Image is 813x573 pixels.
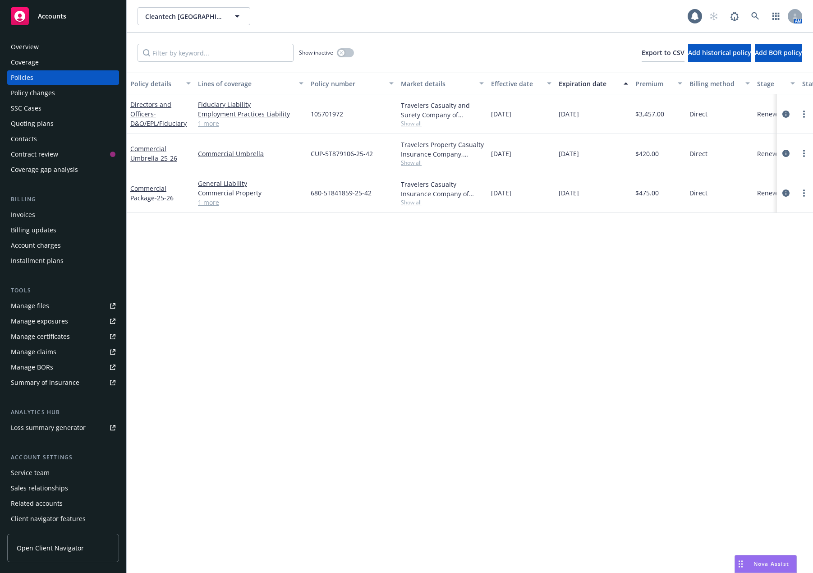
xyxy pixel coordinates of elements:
div: SSC Cases [11,101,41,116]
div: Policy details [130,79,181,88]
span: [DATE] [559,188,579,198]
a: Loss summary generator [7,421,119,435]
div: Account settings [7,453,119,462]
div: Stage [757,79,785,88]
a: Policy changes [7,86,119,100]
span: Show all [401,120,484,127]
span: [DATE] [559,109,579,119]
button: Nova Assist [735,555,797,573]
a: Contacts [7,132,119,146]
span: Renewal [757,149,783,158]
button: Lines of coverage [194,73,307,94]
span: Show all [401,199,484,206]
a: more [799,188,809,199]
a: Switch app [767,7,785,25]
a: 1 more [198,198,303,207]
div: Invoices [11,208,35,222]
a: Start snowing [705,7,723,25]
a: Report a Bug [726,7,744,25]
a: Manage exposures [7,314,119,328]
div: Coverage gap analysis [11,162,78,177]
a: Accounts [7,4,119,29]
span: Add historical policy [688,48,751,57]
a: Account charges [7,238,119,253]
span: - 25-26 [155,194,174,202]
div: Market details [401,79,474,88]
a: Client navigator features [7,512,119,526]
div: Effective date [491,79,542,88]
span: Nova Assist [753,560,789,568]
div: Sales relationships [11,481,68,495]
span: CUP-5T879106-25-42 [311,149,373,158]
button: Billing method [686,73,753,94]
a: Invoices [7,208,119,222]
a: Directors and Officers [130,100,187,128]
div: Contacts [11,132,37,146]
span: $420.00 [635,149,659,158]
button: Policy details [127,73,194,94]
button: Add BOR policy [755,44,802,62]
span: Direct [689,188,707,198]
div: Manage claims [11,345,56,359]
span: [DATE] [559,149,579,158]
div: Analytics hub [7,408,119,417]
div: Coverage [11,55,39,69]
span: $3,457.00 [635,109,664,119]
button: Export to CSV [642,44,684,62]
button: Stage [753,73,799,94]
a: Quoting plans [7,116,119,131]
a: Related accounts [7,496,119,511]
div: Travelers Casualty and Surety Company of America, Travelers Insurance [401,101,484,120]
div: Policies [11,70,33,85]
span: 105701972 [311,109,343,119]
div: Billing updates [11,223,56,237]
div: Manage certificates [11,329,70,344]
div: Account charges [11,238,61,253]
div: Lines of coverage [198,79,294,88]
a: circleInformation [781,188,791,199]
span: 680-5T841859-25-42 [311,188,372,198]
button: Add historical policy [688,44,751,62]
a: Coverage gap analysis [7,162,119,177]
span: Export to CSV [642,48,684,57]
a: Service team [7,466,119,480]
div: Travelers Property Casualty Insurance Company, Travelers Insurance [401,140,484,159]
a: Manage files [7,299,119,313]
div: Summary of insurance [11,375,79,390]
a: Summary of insurance [7,375,119,390]
span: Open Client Navigator [17,543,84,553]
a: more [799,109,809,120]
a: Fiduciary Liability [198,100,303,109]
button: Market details [397,73,487,94]
a: Coverage [7,55,119,69]
a: Installment plans [7,254,119,268]
a: circleInformation [781,148,791,159]
span: [DATE] [491,109,511,119]
button: Premium [632,73,686,94]
span: Cleantech [GEOGRAPHIC_DATA] [145,12,223,21]
span: Show all [401,159,484,166]
span: - 25-26 [158,154,177,162]
span: Renewal [757,109,783,119]
div: Service team [11,466,50,480]
span: [DATE] [491,188,511,198]
span: [DATE] [491,149,511,158]
a: Commercial Umbrella [198,149,303,158]
button: Effective date [487,73,555,94]
a: Manage certificates [7,329,119,344]
button: Policy number [307,73,397,94]
span: Add BOR policy [755,48,802,57]
a: Overview [7,40,119,54]
span: Show inactive [299,49,333,56]
div: Quoting plans [11,116,54,131]
span: Renewal [757,188,783,198]
div: Policy changes [11,86,55,100]
div: Manage files [11,299,49,313]
div: Client navigator features [11,512,86,526]
div: Manage BORs [11,360,53,374]
a: 1 more [198,119,303,128]
div: Tools [7,286,119,295]
span: Direct [689,109,707,119]
div: Loss summary generator [11,421,86,435]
